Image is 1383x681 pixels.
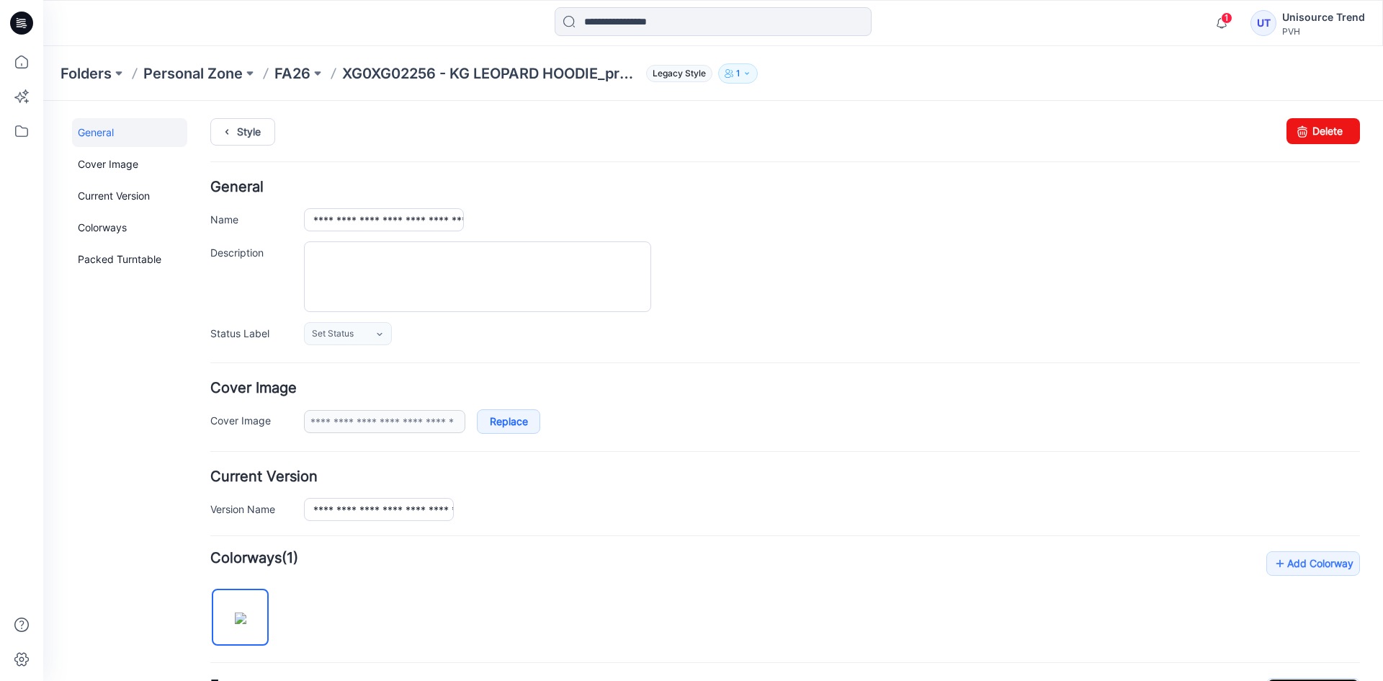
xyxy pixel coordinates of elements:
a: Add Resource [1223,577,1317,602]
label: Status Label [167,224,246,240]
label: Name [167,110,246,126]
h4: Current Version [167,369,1317,383]
a: Add Colorway [1223,450,1317,475]
a: Set Status [261,221,349,244]
iframe: edit-style [43,101,1383,681]
a: Personal Zone [143,63,243,84]
button: Legacy Style [640,63,712,84]
div: UT [1250,10,1276,36]
div: Unisource Trend [1282,9,1365,26]
div: PVH [1282,26,1365,37]
a: Replace [434,308,497,333]
img: eyJhbGciOiJIUzI1NiIsImtpZCI6IjAiLCJzbHQiOiJzZXMiLCJ0eXAiOiJKV1QifQ.eyJkYXRhIjp7InR5cGUiOiJzdG9yYW... [192,512,203,523]
a: FA26 [274,63,310,84]
span: Ecru [167,576,197,593]
p: 1 [736,66,740,81]
button: 1 [718,63,758,84]
span: (1) [238,448,255,466]
a: Folders [61,63,112,84]
span: Set Status [269,226,310,240]
label: Version Name [167,400,246,416]
h4: Cover Image [167,280,1317,294]
strong: Colorways [167,448,238,466]
label: Cover Image [167,311,246,327]
span: Legacy Style [646,65,712,82]
label: Description [167,143,246,159]
p: XG0XG02256 - KG LEOPARD HOODIE_proto [342,63,640,84]
span: 1 [1221,12,1232,24]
